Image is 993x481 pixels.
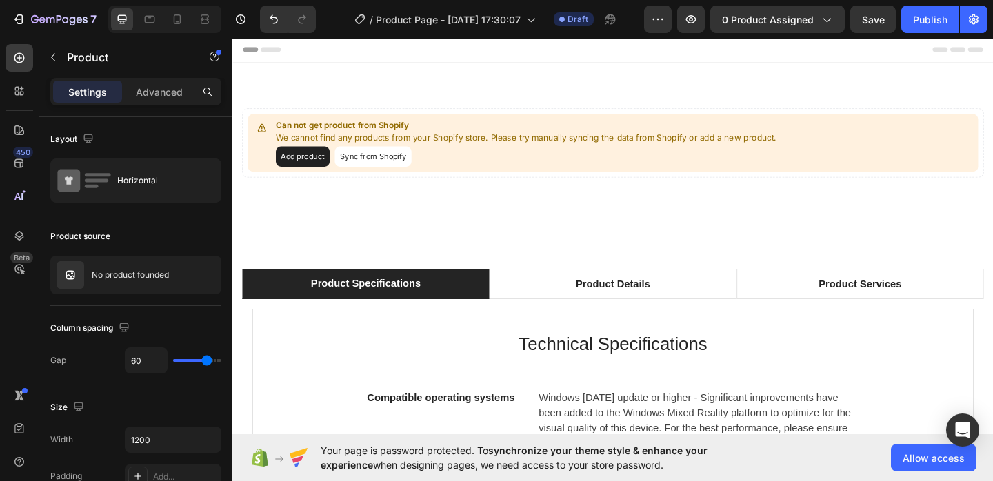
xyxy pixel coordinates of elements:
[370,12,373,27] span: /
[136,85,183,99] p: Advanced
[126,348,167,373] input: Auto
[913,12,947,27] div: Publish
[50,433,73,446] div: Width
[50,130,97,149] div: Layout
[68,85,107,99] p: Settings
[946,413,979,447] div: Open Intercom Messenger
[903,451,965,465] span: Allow access
[57,261,84,289] img: no image transparent
[50,354,66,367] div: Gap
[10,252,33,263] div: Beta
[636,258,730,279] div: Product Services
[50,319,132,338] div: Column spacing
[568,13,588,25] span: Draft
[50,398,87,417] div: Size
[710,6,845,33] button: 0 product assigned
[117,165,201,196] div: Horizontal
[850,6,896,33] button: Save
[232,37,993,436] iframe: Design area
[862,14,885,25] span: Save
[13,147,33,158] div: 450
[891,444,976,471] button: Allow access
[90,11,97,28] p: 7
[126,427,221,452] input: Auto
[146,385,319,401] p: Compatible operating systems
[6,6,103,33] button: 7
[722,12,814,27] span: 0 product assigned
[901,6,959,33] button: Publish
[371,258,456,279] div: Product Details
[321,444,708,471] span: synchronize your theme style & enhance your experience
[46,320,782,349] p: Technical Specifications
[50,230,110,243] div: Product source
[67,49,184,65] p: Product
[333,385,681,467] p: Windows [DATE] update or higher - Significant improvements have been added to the Windows Mixed R...
[321,443,761,472] span: Your page is password protected. To when designing pages, we need access to your store password.
[92,270,169,280] p: No product founded
[260,6,316,33] div: Undo/Redo
[376,12,521,27] span: Product Page - [DATE] 17:30:07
